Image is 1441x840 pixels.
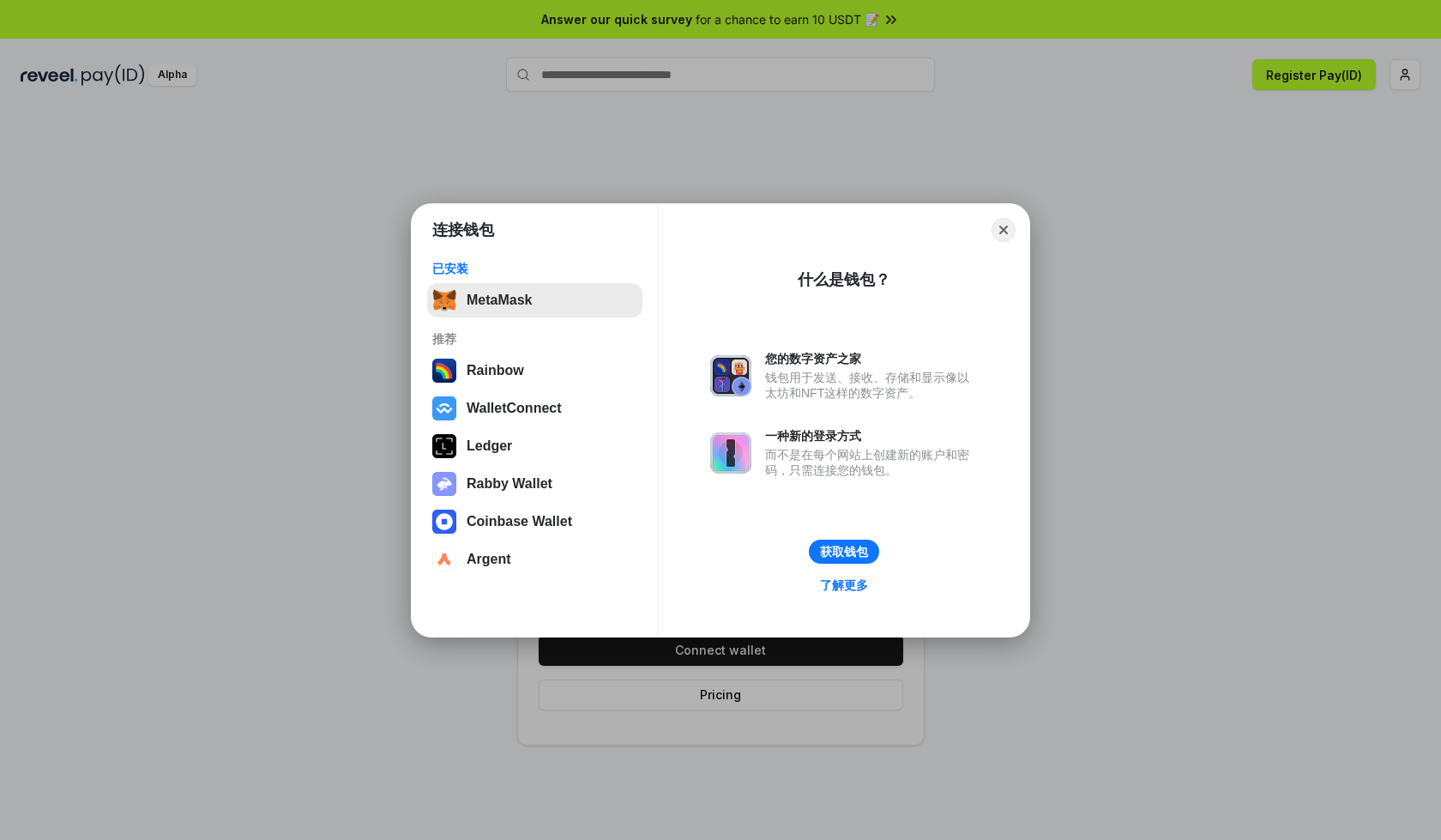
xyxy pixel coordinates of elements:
[765,370,978,401] div: 钱包用于发送、接收、存储和显示像以太坊和NFT这样的数字资产。
[809,540,879,564] button: 获取钱包
[467,552,511,567] div: Argent
[467,514,572,529] div: Coinbase Wallet
[467,363,524,378] div: Rainbow
[432,331,637,347] div: 推荐
[710,432,751,474] img: svg+xml,%3Csvg%20xmlns%3D%22http%3A%2F%2Fwww.w3.org%2F2000%2Fsvg%22%20fill%3D%22none%22%20viewBox...
[432,288,456,312] img: svg+xml,%3Csvg%20fill%3D%22none%22%20height%3D%2233%22%20viewBox%3D%220%200%2035%2033%22%20width%...
[432,359,456,383] img: svg+xml,%3Csvg%20width%3D%22120%22%20height%3D%22120%22%20viewBox%3D%220%200%20120%20120%22%20fil...
[427,354,642,388] button: Rainbow
[427,467,642,501] button: Rabby Wallet
[765,447,978,478] div: 而不是在每个网站上创建新的账户和密码，只需连接您的钱包。
[427,283,642,317] button: MetaMask
[432,220,494,240] h1: 连接钱包
[427,542,642,577] button: Argent
[820,544,868,559] div: 获取钱包
[765,351,978,366] div: 您的数字资产之家
[467,438,512,454] div: Ledger
[432,472,456,496] img: svg+xml,%3Csvg%20xmlns%3D%22http%3A%2F%2Fwww.w3.org%2F2000%2Fsvg%22%20fill%3D%22none%22%20viewBox...
[432,434,456,458] img: svg+xml,%3Csvg%20xmlns%3D%22http%3A%2F%2Fwww.w3.org%2F2000%2Fsvg%22%20width%3D%2228%22%20height%3...
[820,577,868,593] div: 了解更多
[798,269,890,290] div: 什么是钱包？
[467,401,562,416] div: WalletConnect
[432,261,637,276] div: 已安装
[467,293,532,308] div: MetaMask
[427,429,642,463] button: Ledger
[432,510,456,534] img: svg+xml,%3Csvg%20width%3D%2228%22%20height%3D%2228%22%20viewBox%3D%220%200%2028%2028%22%20fill%3D...
[810,574,878,596] a: 了解更多
[432,547,456,571] img: svg+xml,%3Csvg%20width%3D%2228%22%20height%3D%2228%22%20viewBox%3D%220%200%2028%2028%22%20fill%3D...
[710,355,751,396] img: svg+xml,%3Csvg%20xmlns%3D%22http%3A%2F%2Fwww.w3.org%2F2000%2Fsvg%22%20fill%3D%22none%22%20viewBox...
[427,505,642,539] button: Coinbase Wallet
[992,218,1016,242] button: Close
[467,476,552,492] div: Rabby Wallet
[765,428,978,444] div: 一种新的登录方式
[427,391,642,426] button: WalletConnect
[432,396,456,420] img: svg+xml,%3Csvg%20width%3D%2228%22%20height%3D%2228%22%20viewBox%3D%220%200%2028%2028%22%20fill%3D...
